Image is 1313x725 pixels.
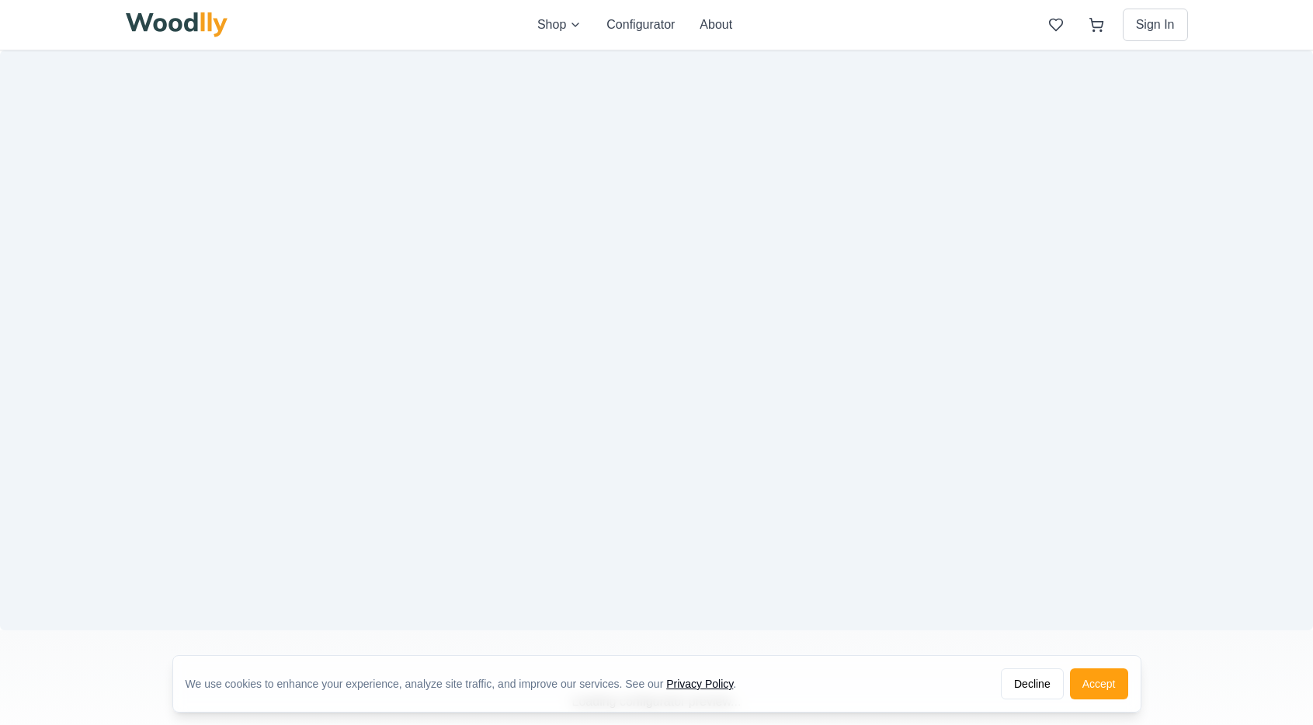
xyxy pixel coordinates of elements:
[1001,668,1064,699] button: Decline
[186,676,749,692] div: We use cookies to enhance your experience, analyze site traffic, and improve our services. See our .
[1123,9,1188,41] button: Sign In
[666,678,733,690] a: Privacy Policy
[700,16,732,34] button: About
[606,16,675,34] button: Configurator
[126,12,228,37] img: Woodlly
[1070,668,1128,699] button: Accept
[537,16,582,34] button: Shop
